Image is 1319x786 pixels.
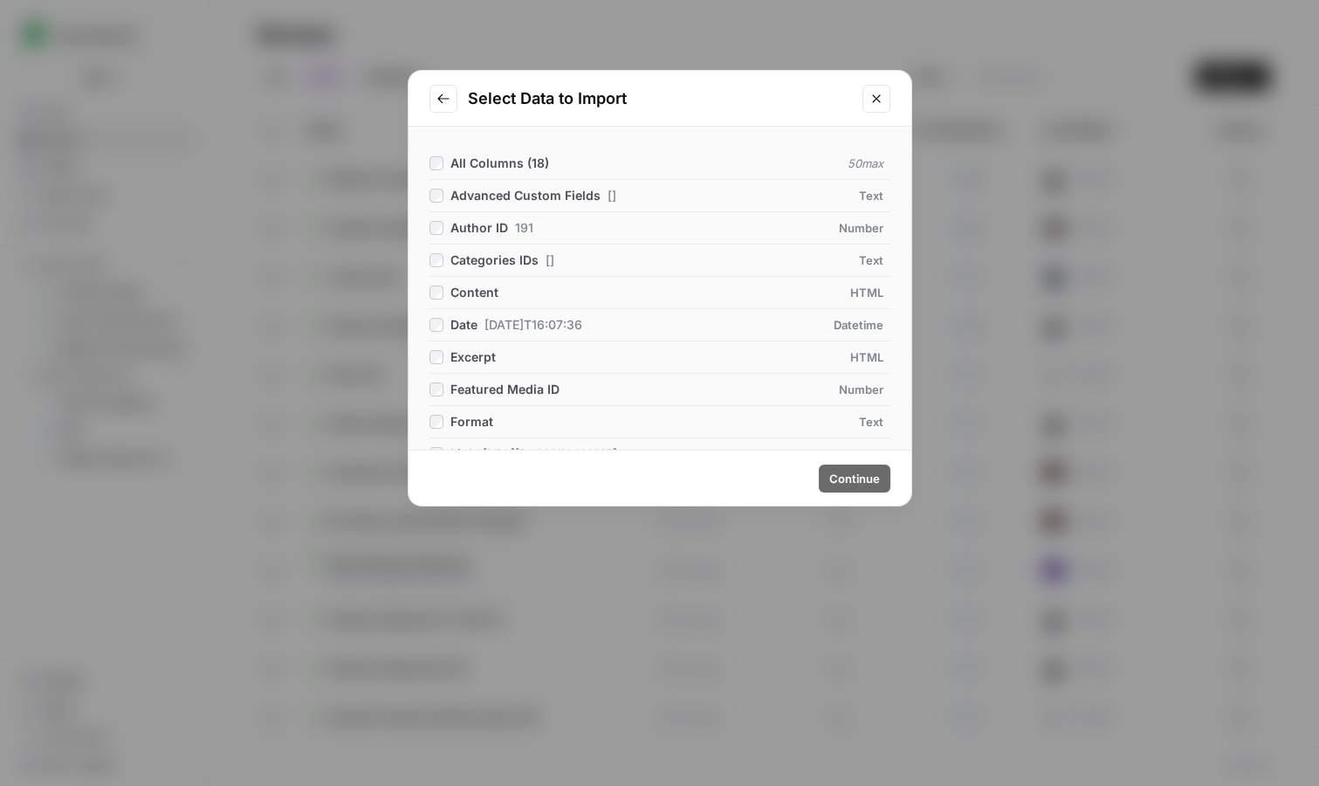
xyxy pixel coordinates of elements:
[829,470,880,487] span: Continue
[429,253,443,267] input: Categories IDs[]
[450,381,560,398] span: Featured Media ID
[450,316,477,334] span: Date
[848,155,883,172] span: 50 max
[483,445,617,463] span: https://sproutsocial.com/insights/?post_type=hubs&p=213125
[450,413,493,431] span: Format
[784,316,883,334] div: Datetime
[450,445,476,463] span: Link
[429,447,443,461] input: Link[URL][DOMAIN_NAME]
[468,86,852,111] h2: Select Data to Import
[784,219,883,237] div: Number
[546,252,554,269] span: []
[429,286,443,300] input: Content
[608,187,616,204] span: []
[484,316,582,334] span: 2025-10-10T16:07:36
[784,252,883,269] div: Text
[429,318,443,332] input: Date[DATE]T16:07:36
[429,221,443,235] input: Author ID191
[784,445,883,463] div: URL
[450,252,539,269] span: Categories IDs
[784,348,883,366] div: HTML
[429,415,443,429] input: Format
[429,156,443,170] input: All Columns (18)
[450,155,549,170] span: All Columns ( 18 )
[819,465,890,493] button: Continue
[862,85,890,113] button: Close modal
[429,383,443,396] input: Featured Media ID
[515,219,533,237] span: 191
[450,219,508,237] span: Author ID
[429,85,457,113] button: Go to previous step
[784,413,883,431] div: Text
[429,189,443,203] input: Advanced Custom Fields[]
[450,348,496,366] span: Excerpt
[450,284,498,301] span: Content
[450,187,601,204] span: Advanced Custom Fields
[784,187,883,204] div: Text
[784,381,883,398] div: Number
[784,284,883,301] div: HTML
[429,350,443,364] input: Excerpt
